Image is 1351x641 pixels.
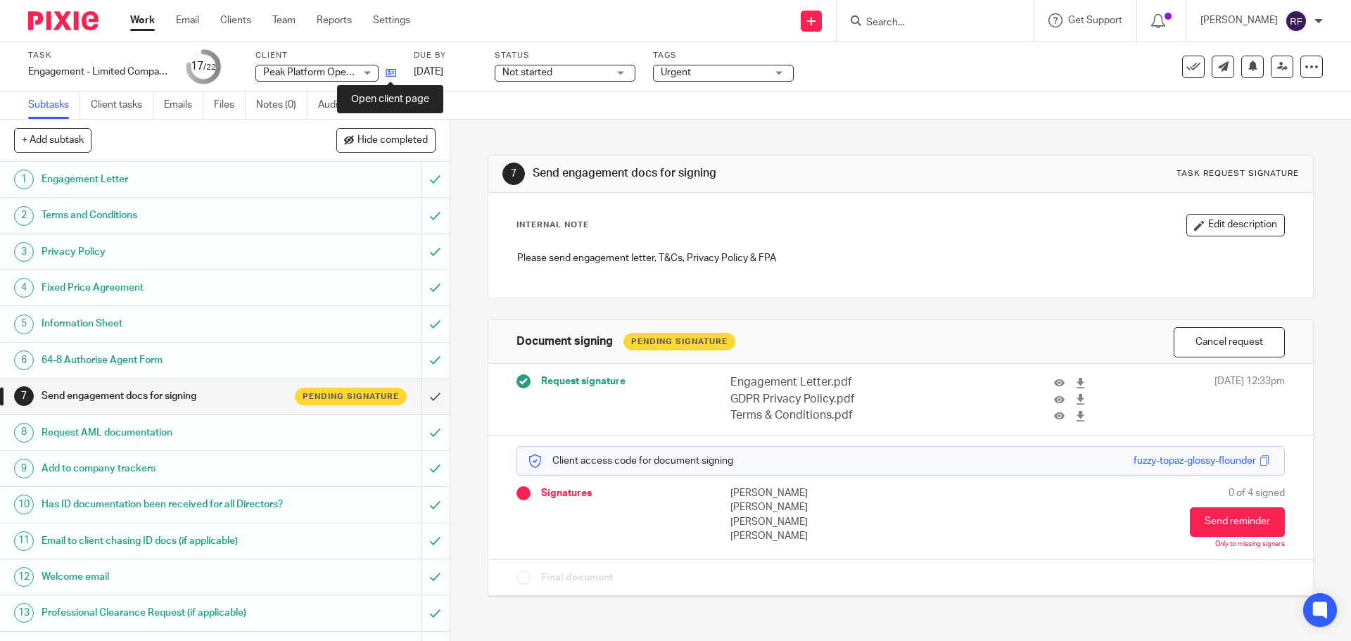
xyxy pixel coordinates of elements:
[516,334,613,349] h1: Document signing
[28,91,80,119] a: Subtasks
[14,170,34,189] div: 1
[42,350,285,371] h1: 64-8 Authorise Agent Form
[318,91,372,119] a: Audit logs
[164,91,203,119] a: Emails
[14,459,34,478] div: 9
[730,529,901,543] p: [PERSON_NAME]
[14,315,34,334] div: 5
[42,205,285,226] h1: Terms and Conditions
[1214,374,1285,424] span: [DATE] 12:33pm
[42,566,285,588] h1: Welcome email
[14,206,34,226] div: 2
[1229,486,1285,500] span: 0 of 4 signed
[256,91,307,119] a: Notes (0)
[42,241,285,262] h1: Privacy Policy
[373,13,410,27] a: Settings
[1186,214,1285,236] button: Edit description
[502,163,525,185] div: 7
[1200,13,1278,27] p: [PERSON_NAME]
[14,242,34,262] div: 3
[1174,327,1285,357] button: Cancel request
[42,422,285,443] h1: Request AML documentation
[516,220,589,231] p: Internal Note
[502,68,552,77] span: Not started
[528,454,733,468] p: Client access code for document signing
[14,495,34,514] div: 10
[203,63,216,71] small: /22
[730,500,901,514] p: [PERSON_NAME]
[1215,540,1285,549] p: Only to missing signers
[14,603,34,623] div: 13
[533,166,931,181] h1: Send engagement docs for signing
[623,333,735,350] div: Pending Signature
[255,50,396,61] label: Client
[14,386,34,406] div: 7
[42,313,285,334] h1: Information Sheet
[541,486,592,500] span: Signatures
[865,17,991,30] input: Search
[303,391,399,402] span: Pending signature
[220,13,251,27] a: Clients
[414,67,443,77] span: [DATE]
[730,391,943,407] p: GDPR Privacy Policy.pdf
[176,13,199,27] a: Email
[730,374,943,391] p: Engagement Letter.pdf
[42,494,285,515] h1: Has ID documentation been received for all Directors?
[42,277,285,298] h1: Fixed Price Agreement
[42,386,285,407] h1: Send engagement docs for signing
[14,278,34,298] div: 4
[214,91,246,119] a: Files
[1285,10,1307,32] img: svg%3E
[1134,454,1256,468] div: fuzzy-topaz-glossy-flounder
[661,68,691,77] span: Urgent
[14,423,34,443] div: 8
[1190,507,1285,537] button: Send reminder
[28,11,99,30] img: Pixie
[14,350,34,370] div: 6
[517,251,1283,265] p: Please send engagement letter, T&Cs, Privacy Policy & FPA
[14,128,91,152] button: + Add subtask
[28,65,169,79] div: Engagement - Limited Company
[28,50,169,61] label: Task
[414,50,477,61] label: Due by
[1068,15,1122,25] span: Get Support
[541,374,626,388] span: Request signature
[495,50,635,61] label: Status
[42,458,285,479] h1: Add to company trackers
[14,567,34,587] div: 12
[730,515,901,529] p: [PERSON_NAME]
[42,602,285,623] h1: Professional Clearance Request (if applicable)
[263,68,393,77] span: Peak Platform Operations Ltd
[1176,168,1299,179] div: Task request signature
[653,50,794,61] label: Tags
[130,13,155,27] a: Work
[730,407,943,424] p: Terms & Conditions.pdf
[357,135,428,146] span: Hide completed
[42,169,285,190] h1: Engagement Letter
[272,13,296,27] a: Team
[541,571,613,585] span: Final document
[14,531,34,551] div: 11
[317,13,352,27] a: Reports
[730,486,901,500] p: [PERSON_NAME]
[42,531,285,552] h1: Email to client chasing ID docs (if applicable)
[91,91,153,119] a: Client tasks
[336,128,436,152] button: Hide completed
[191,58,216,75] div: 17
